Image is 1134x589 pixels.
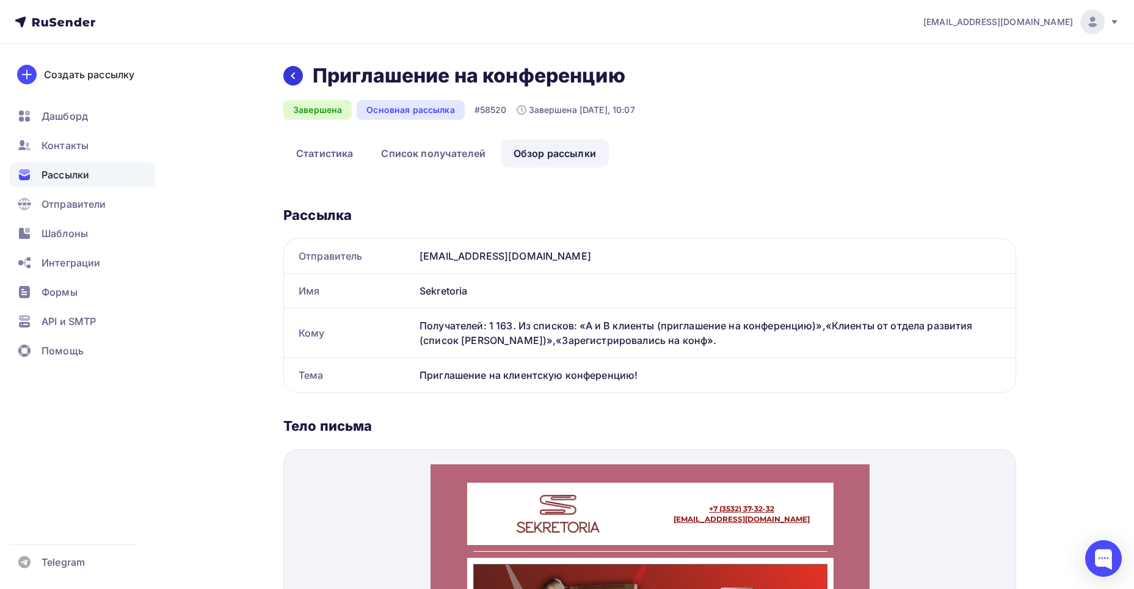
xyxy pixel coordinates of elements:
[42,555,85,569] span: Telegram
[243,50,379,59] a: [EMAIL_ADDRESS][DOMAIN_NAME]
[517,104,635,116] div: Завершена [DATE], 10:07
[44,67,134,82] div: Создать рассылку
[42,138,89,153] span: Контакты
[43,318,397,338] h1: Дорогие клиенты и партнёры!
[43,100,397,299] img: Покупки
[10,192,155,216] a: Отправители
[284,274,415,308] div: Имя
[923,16,1073,28] span: [EMAIL_ADDRESS][DOMAIN_NAME]
[368,139,498,167] a: Список получателей
[10,280,155,304] a: Формы
[42,197,106,211] span: Отправители
[42,343,84,358] span: Помощь
[10,133,155,158] a: Контакты
[42,314,96,329] span: API и SMTP
[49,413,391,449] p: На этой конференции мы раскроем все секреты эффективности офиса: Вы узнаете, как «ангельские» реш...
[501,139,609,167] a: Обзор рассылки
[55,387,385,400] p: 😇😈
[283,100,352,120] div: Завершена
[923,10,1119,34] a: [EMAIL_ADDRESS][DOMAIN_NAME]
[283,417,1016,434] div: Тело письма
[49,351,391,375] p: Компания «Секретория» приглашает вас на уникальную ежегодную конференцию 2026:
[283,139,366,167] a: Статистика
[42,285,78,299] span: Формы
[10,163,155,187] a: Рассылки
[415,358,1016,392] div: Приглашение на клиентскую конференцию!
[10,221,155,246] a: Шаблоны
[169,461,270,472] strong: А также расскажем про:
[42,255,100,270] span: Интеграции
[284,239,415,273] div: Отправитель
[284,358,415,392] div: Тема
[10,104,155,128] a: Дашборд
[42,226,88,241] span: Шаблоны
[420,318,1001,348] div: Получателей: 1 163. Из списков: «А и В клиенты (приглашение на конференцию)»,«Клиенты от отдела р...
[42,109,88,123] span: Дашборд
[284,309,415,357] div: Кому
[278,40,344,49] a: +7 (3532) 37-32-32
[415,239,1016,273] div: [EMAIL_ADDRESS][DOMAIN_NAME]
[415,274,1016,308] div: Sekretoria
[357,100,464,120] div: Основная рассылка
[283,207,1016,224] div: Рассылка
[93,387,371,399] a: [DEMOGRAPHIC_DATA] И ДЕМОНЫ ОФИСНЫХ БУДНЕЙ
[313,64,625,88] h2: Приглашение на конференцию
[474,104,507,116] div: #58520
[42,167,89,182] span: Рассылки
